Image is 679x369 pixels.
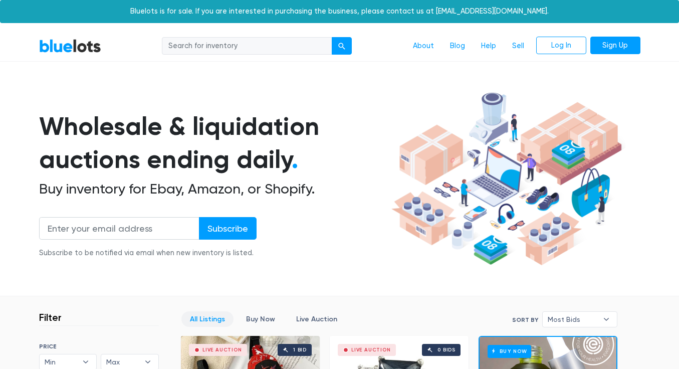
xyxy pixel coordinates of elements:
[590,37,640,55] a: Sign Up
[405,37,442,56] a: About
[39,39,101,53] a: BlueLots
[39,248,257,259] div: Subscribe to be notified via email when new inventory is listed.
[39,343,159,350] h6: PRICE
[504,37,532,56] a: Sell
[202,347,242,352] div: Live Auction
[39,180,388,198] h2: Buy inventory for Ebay, Amazon, or Shopify.
[39,311,62,323] h3: Filter
[473,37,504,56] a: Help
[351,347,391,352] div: Live Auction
[199,217,257,240] input: Subscribe
[437,347,456,352] div: 0 bids
[293,347,307,352] div: 1 bid
[512,315,538,324] label: Sort By
[292,144,298,174] span: .
[39,217,199,240] input: Enter your email address
[488,345,531,357] h6: Buy Now
[39,110,388,176] h1: Wholesale & liquidation auctions ending daily
[288,311,346,327] a: Live Auction
[181,311,234,327] a: All Listings
[442,37,473,56] a: Blog
[388,88,625,270] img: hero-ee84e7d0318cb26816c560f6b4441b76977f77a177738b4e94f68c95b2b83dbb.png
[238,311,284,327] a: Buy Now
[536,37,586,55] a: Log In
[162,37,332,55] input: Search for inventory
[548,312,598,327] span: Most Bids
[596,312,617,327] b: ▾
